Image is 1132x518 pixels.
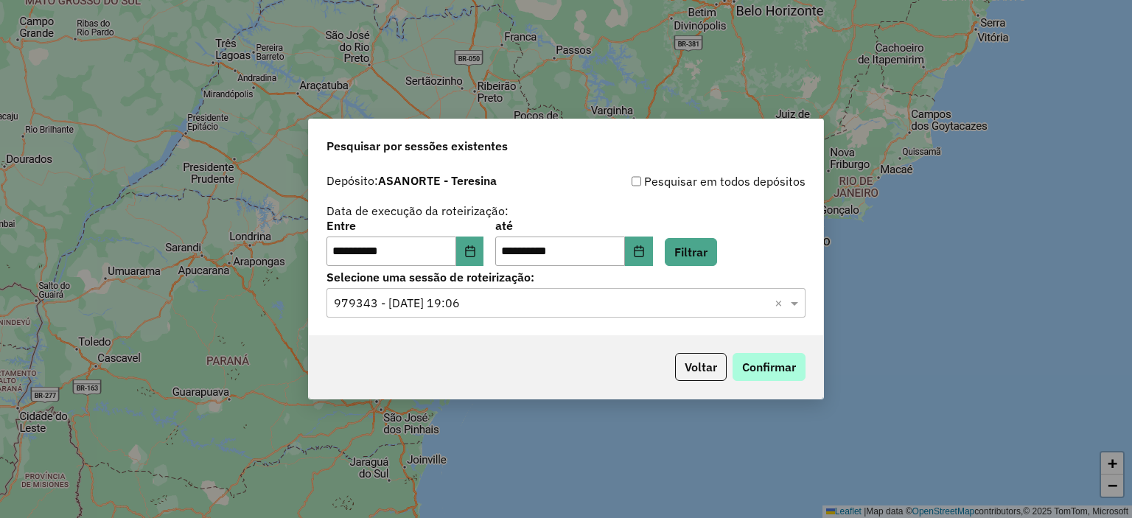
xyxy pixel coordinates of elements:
[675,353,727,381] button: Voltar
[495,217,652,234] label: até
[378,173,497,188] strong: ASANORTE - Teresina
[326,172,497,189] label: Depósito:
[733,353,806,381] button: Confirmar
[326,217,483,234] label: Entre
[326,268,806,286] label: Selecione uma sessão de roteirização:
[566,172,806,190] div: Pesquisar em todos depósitos
[665,238,717,266] button: Filtrar
[326,137,508,155] span: Pesquisar por sessões existentes
[775,294,787,312] span: Clear all
[326,202,509,220] label: Data de execução da roteirização:
[625,237,653,266] button: Choose Date
[456,237,484,266] button: Choose Date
